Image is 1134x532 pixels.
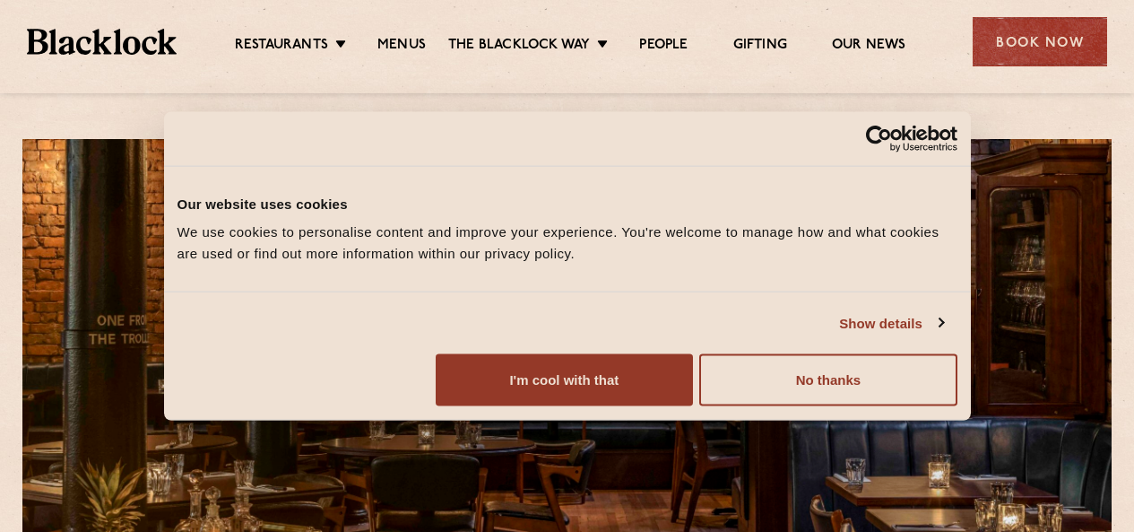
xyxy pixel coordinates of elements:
[448,37,590,57] a: The Blacklock Way
[801,125,957,152] a: Usercentrics Cookiebot - opens in a new window
[733,37,787,57] a: Gifting
[436,354,693,406] button: I'm cool with that
[839,312,943,334] a: Show details
[235,37,328,57] a: Restaurants
[377,37,426,57] a: Menus
[973,17,1107,66] div: Book Now
[639,37,688,57] a: People
[832,37,906,57] a: Our News
[699,354,957,406] button: No thanks
[177,222,957,265] div: We use cookies to personalise content and improve your experience. You're welcome to manage how a...
[177,193,957,214] div: Our website uses cookies
[27,29,177,54] img: BL_Textured_Logo-footer-cropped.svg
